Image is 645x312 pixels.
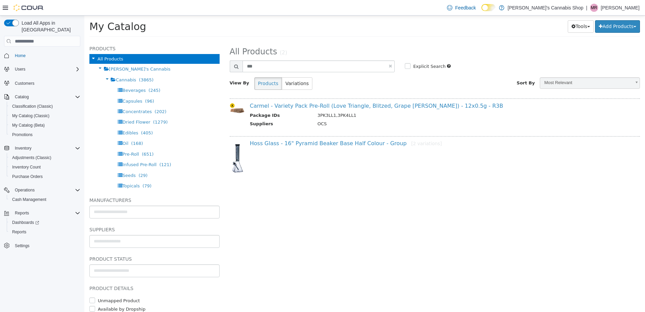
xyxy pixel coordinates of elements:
span: (121) [75,147,87,152]
a: Hoss Glass - 16" Pyramid Beaker Base Half Colour - Group[2 variations] [166,125,358,131]
a: Home [12,52,28,60]
span: (168) [47,125,59,130]
td: 3PK3LL1,3PK4LL1 [228,97,541,105]
nav: Complex example [4,48,80,268]
button: Classification (Classic) [7,102,83,111]
span: Cash Management [9,196,80,204]
h5: Products [5,29,135,37]
button: Settings [1,241,83,251]
button: Tools [483,5,509,17]
a: Carmel - Variety Pack Pre-Roll (Love Triangle, Blitzed, Grape [PERSON_NAME]) - 12x0.5g - R3B [166,87,419,94]
span: Reports [9,228,80,236]
span: Dried Flower [38,104,66,109]
span: Adjustments (Classic) [12,155,51,160]
span: Cannabis [31,62,52,67]
a: Feedback [444,1,478,15]
span: Classification (Classic) [12,104,53,109]
span: Purchase Orders [12,174,43,179]
span: All Products [13,41,39,46]
span: Dashboards [12,220,39,225]
span: Capsules [38,83,58,88]
button: Customers [1,78,83,88]
span: View By [145,65,165,70]
button: Catalog [12,93,31,101]
span: Topicals [38,168,55,173]
span: Beverages [38,72,61,77]
span: (245) [64,72,76,77]
span: (405) [57,115,68,120]
span: Settings [12,241,80,250]
button: Users [1,64,83,74]
button: Cash Management [7,195,83,204]
h5: Suppliers [5,210,135,218]
th: Package IDs [166,97,228,105]
span: (1279) [69,104,83,109]
button: Inventory Count [7,162,83,172]
p: | [586,4,587,12]
span: Catalog [12,93,80,101]
button: Reports [12,209,32,217]
span: (96) [61,83,70,88]
span: Cash Management [12,197,46,202]
span: All Products [145,31,193,41]
button: Reports [1,208,83,218]
span: Inventory [12,144,80,152]
span: (3865) [55,62,69,67]
label: Available by Dropship [12,290,61,297]
span: Home [12,51,80,60]
p: [PERSON_NAME]'s Cannabis Shop [508,4,583,12]
span: Oil [38,125,44,130]
label: Unmapped Product [12,282,56,289]
p: [PERSON_NAME] [601,4,640,12]
span: (651) [57,136,69,141]
button: Inventory [1,144,83,153]
span: Load All Apps in [GEOGRAPHIC_DATA] [19,20,80,33]
label: Explicit Search [327,48,361,54]
span: My Catalog (Classic) [12,113,50,119]
input: Dark Mode [481,4,496,11]
td: OCS [228,105,541,113]
img: 150 [145,125,161,160]
button: Reports [7,227,83,237]
span: Seeds [38,157,51,162]
span: Adjustments (Classic) [9,154,80,162]
a: Cash Management [9,196,49,204]
a: Dashboards [7,218,83,227]
span: Customers [15,81,34,86]
span: Feedback [455,4,476,11]
a: Adjustments (Classic) [9,154,54,162]
a: Most Relevant [455,62,556,73]
button: Catalog [1,92,83,102]
button: Variations [197,62,228,74]
a: Settings [12,242,32,250]
button: Add Products [511,5,556,17]
img: 150 [145,87,161,103]
button: Purchase Orders [7,172,83,181]
span: My Catalog (Beta) [12,123,45,128]
button: Promotions [7,130,83,139]
span: Infused Pre-Roll [38,147,72,152]
small: [2 variations] [327,125,358,131]
span: Promotions [9,131,80,139]
span: Purchase Orders [9,173,80,181]
span: (29) [54,157,63,162]
span: (202) [70,94,82,99]
button: Adjustments (Classic) [7,153,83,162]
span: Catalog [15,94,29,100]
span: Inventory [15,146,31,151]
span: Operations [15,187,35,193]
span: Users [15,67,25,72]
span: Operations [12,186,80,194]
a: Inventory Count [9,163,44,171]
a: Classification (Classic) [9,102,56,110]
button: Inventory [12,144,34,152]
button: Operations [12,186,37,194]
span: My Catalog (Beta) [9,121,80,129]
a: Dashboards [9,218,42,227]
span: Settings [15,243,29,249]
button: My Catalog (Classic) [7,111,83,121]
span: My Catalog [5,5,62,17]
span: Edibles [38,115,54,120]
span: Concentrates [38,94,67,99]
